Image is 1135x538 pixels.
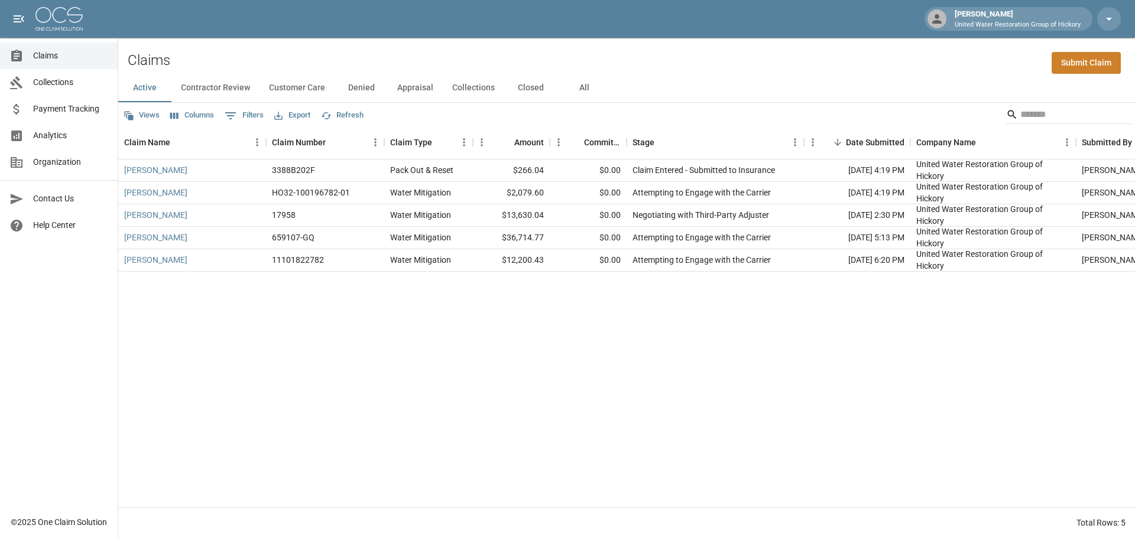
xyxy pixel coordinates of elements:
[633,231,771,243] div: Attempting to Engage with the Carrier
[390,231,451,243] div: Water Mitigation
[390,164,453,176] div: Pack Out & Reset
[916,181,1070,204] div: United Water Restoration Group of Hickory
[804,249,910,272] div: [DATE] 6:20 PM
[124,187,187,198] a: [PERSON_NAME]
[633,209,769,221] div: Negotiating with Third-Party Adjuster
[390,209,451,221] div: Water Mitigation
[550,133,567,151] button: Menu
[443,74,504,102] button: Collections
[11,516,107,528] div: © 2025 One Claim Solution
[473,182,550,204] div: $2,079.60
[367,133,384,151] button: Menu
[910,126,1076,159] div: Company Name
[271,106,313,125] button: Export
[171,74,260,102] button: Contractor Review
[335,74,388,102] button: Denied
[804,204,910,227] div: [DATE] 2:30 PM
[33,103,108,115] span: Payment Tracking
[35,7,83,31] img: ocs-logo-white-transparent.png
[804,159,910,182] div: [DATE] 4:19 PM
[804,182,910,204] div: [DATE] 4:19 PM
[121,106,163,125] button: Views
[1058,133,1076,151] button: Menu
[388,74,443,102] button: Appraisal
[498,134,514,151] button: Sort
[118,74,171,102] button: Active
[272,231,314,243] div: 659107-GQ
[1082,126,1132,159] div: Submitted By
[633,164,775,176] div: Claim Entered - Submitted to Insurance
[272,209,296,221] div: 17958
[950,8,1085,30] div: [PERSON_NAME]
[916,126,976,159] div: Company Name
[432,134,449,151] button: Sort
[473,204,550,227] div: $13,630.04
[124,254,187,266] a: [PERSON_NAME]
[473,159,550,182] div: $266.04
[1006,105,1133,126] div: Search
[627,126,804,159] div: Stage
[390,254,451,266] div: Water Mitigation
[567,134,584,151] button: Sort
[248,133,266,151] button: Menu
[390,126,432,159] div: Claim Type
[829,134,846,151] button: Sort
[846,126,904,159] div: Date Submitted
[473,133,491,151] button: Menu
[260,74,335,102] button: Customer Care
[170,134,187,151] button: Sort
[318,106,367,125] button: Refresh
[124,164,187,176] a: [PERSON_NAME]
[976,134,993,151] button: Sort
[786,133,804,151] button: Menu
[916,158,1070,182] div: United Water Restoration Group of Hickory
[804,227,910,249] div: [DATE] 5:13 PM
[584,126,621,159] div: Committed Amount
[33,50,108,62] span: Claims
[167,106,217,125] button: Select columns
[504,74,557,102] button: Closed
[633,254,771,266] div: Attempting to Engage with the Carrier
[384,126,473,159] div: Claim Type
[222,106,267,125] button: Show filters
[455,133,473,151] button: Menu
[633,187,771,198] div: Attempting to Engage with the Carrier
[7,7,31,31] button: open drawer
[124,209,187,221] a: [PERSON_NAME]
[550,126,627,159] div: Committed Amount
[473,227,550,249] div: $36,714.77
[916,226,1070,249] div: United Water Restoration Group of Hickory
[557,74,611,102] button: All
[118,126,266,159] div: Claim Name
[804,133,822,151] button: Menu
[473,249,550,272] div: $12,200.43
[804,126,910,159] div: Date Submitted
[1076,517,1126,529] div: Total Rows: 5
[633,126,654,159] div: Stage
[916,203,1070,227] div: United Water Restoration Group of Hickory
[266,126,384,159] div: Claim Number
[33,129,108,142] span: Analytics
[33,156,108,168] span: Organization
[272,254,324,266] div: 11101822782
[654,134,671,151] button: Sort
[550,227,627,249] div: $0.00
[124,126,170,159] div: Claim Name
[514,126,544,159] div: Amount
[550,159,627,182] div: $0.00
[550,249,627,272] div: $0.00
[390,187,451,198] div: Water Mitigation
[550,204,627,227] div: $0.00
[550,182,627,204] div: $0.00
[1052,52,1121,74] a: Submit Claim
[128,52,170,69] h2: Claims
[473,126,550,159] div: Amount
[33,219,108,231] span: Help Center
[955,20,1081,30] p: United Water Restoration Group of Hickory
[916,248,1070,272] div: United Water Restoration Group of Hickory
[118,74,1135,102] div: dynamic tabs
[272,164,315,176] div: 3388B202F
[326,134,342,151] button: Sort
[272,187,350,198] div: HO32-100196782-01
[33,76,108,89] span: Collections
